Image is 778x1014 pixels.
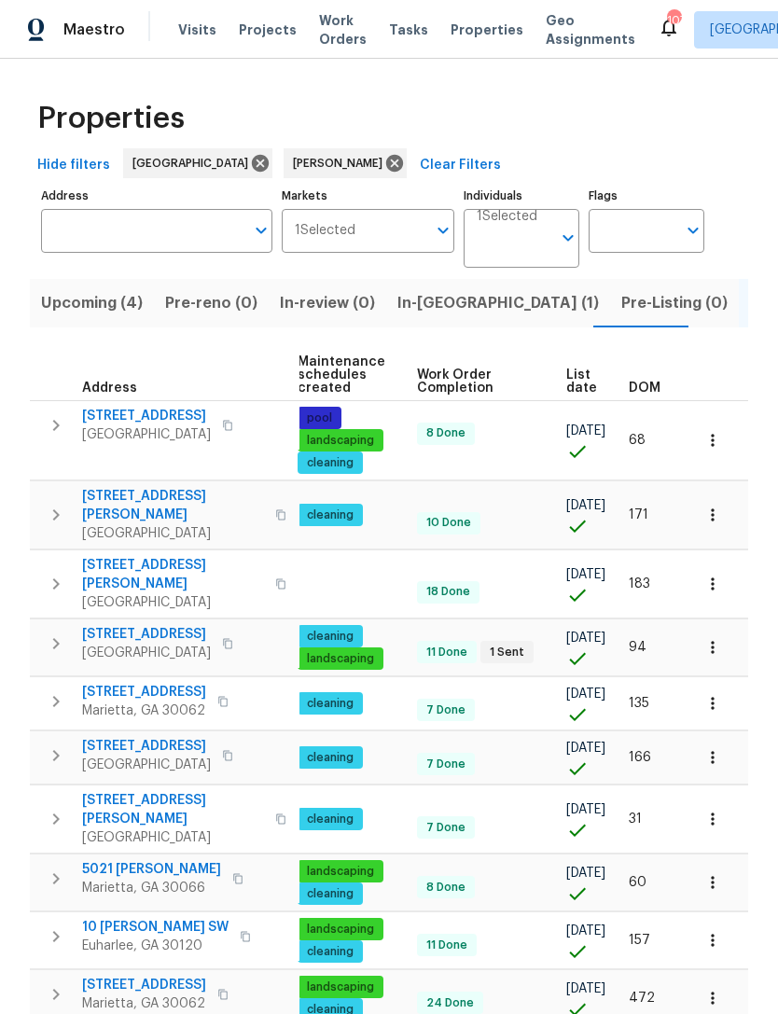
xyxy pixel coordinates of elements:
[299,455,361,471] span: cleaning
[82,879,221,897] span: Marietta, GA 30066
[419,938,475,953] span: 11 Done
[299,944,361,960] span: cleaning
[82,828,264,847] span: [GEOGRAPHIC_DATA]
[419,820,473,836] span: 7 Done
[629,508,648,521] span: 171
[629,697,649,710] span: 135
[41,190,272,201] label: Address
[566,803,605,816] span: [DATE]
[299,886,361,902] span: cleaning
[566,867,605,880] span: [DATE]
[82,593,264,612] span: [GEOGRAPHIC_DATA]
[419,757,473,772] span: 7 Done
[566,982,605,995] span: [DATE]
[299,922,382,938] span: landscaping
[82,918,229,937] span: 10 [PERSON_NAME] SW
[419,995,481,1011] span: 24 Done
[566,424,605,438] span: [DATE]
[293,154,390,173] span: [PERSON_NAME]
[165,290,257,316] span: Pre-reno (0)
[621,290,728,316] span: Pre-Listing (0)
[299,864,382,880] span: landscaping
[284,148,407,178] div: [PERSON_NAME]
[546,11,635,49] span: Geo Assignments
[82,407,211,425] span: [STREET_ADDRESS]
[282,190,455,201] label: Markets
[419,515,479,531] span: 10 Done
[178,21,216,39] span: Visits
[566,924,605,938] span: [DATE]
[629,382,660,395] span: DOM
[482,645,532,660] span: 1 Sent
[248,217,274,243] button: Open
[82,425,211,444] span: [GEOGRAPHIC_DATA]
[132,154,256,173] span: [GEOGRAPHIC_DATA]
[629,641,646,654] span: 94
[412,148,508,183] button: Clear Filters
[451,21,523,39] span: Properties
[589,190,704,201] label: Flags
[299,979,382,995] span: landscaping
[299,433,382,449] span: landscaping
[63,21,125,39] span: Maestro
[280,290,375,316] span: In-review (0)
[629,434,646,447] span: 68
[299,629,361,645] span: cleaning
[82,860,221,879] span: 5021 [PERSON_NAME]
[566,632,605,645] span: [DATE]
[419,702,473,718] span: 7 Done
[680,217,706,243] button: Open
[419,425,473,441] span: 8 Done
[299,750,361,766] span: cleaning
[389,23,428,36] span: Tasks
[566,742,605,755] span: [DATE]
[41,290,143,316] span: Upcoming (4)
[430,217,456,243] button: Open
[82,556,264,593] span: [STREET_ADDRESS][PERSON_NAME]
[82,994,206,1013] span: Marietta, GA 30062
[566,688,605,701] span: [DATE]
[82,644,211,662] span: [GEOGRAPHIC_DATA]
[82,683,206,701] span: [STREET_ADDRESS]
[37,109,185,128] span: Properties
[239,21,297,39] span: Projects
[82,382,137,395] span: Address
[82,791,264,828] span: [STREET_ADDRESS][PERSON_NAME]
[82,524,264,543] span: [GEOGRAPHIC_DATA]
[82,756,211,774] span: [GEOGRAPHIC_DATA]
[299,812,361,827] span: cleaning
[629,992,655,1005] span: 472
[566,499,605,512] span: [DATE]
[37,154,110,177] span: Hide filters
[417,368,535,395] span: Work Order Completion
[295,223,355,239] span: 1 Selected
[667,11,680,30] div: 107
[299,410,340,426] span: pool
[82,976,206,994] span: [STREET_ADDRESS]
[82,937,229,955] span: Euharlee, GA 30120
[299,651,382,667] span: landscaping
[419,880,473,896] span: 8 Done
[555,225,581,251] button: Open
[82,737,211,756] span: [STREET_ADDRESS]
[566,568,605,581] span: [DATE]
[629,577,650,590] span: 183
[566,368,597,395] span: List date
[397,290,599,316] span: In-[GEOGRAPHIC_DATA] (1)
[123,148,272,178] div: [GEOGRAPHIC_DATA]
[477,209,537,225] span: 1 Selected
[419,584,478,600] span: 18 Done
[299,696,361,712] span: cleaning
[82,625,211,644] span: [STREET_ADDRESS]
[299,507,361,523] span: cleaning
[419,645,475,660] span: 11 Done
[629,876,646,889] span: 60
[30,148,118,183] button: Hide filters
[629,934,650,947] span: 157
[319,11,367,49] span: Work Orders
[629,751,651,764] span: 166
[82,701,206,720] span: Marietta, GA 30062
[298,355,385,395] span: Maintenance schedules created
[420,154,501,177] span: Clear Filters
[629,813,642,826] span: 31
